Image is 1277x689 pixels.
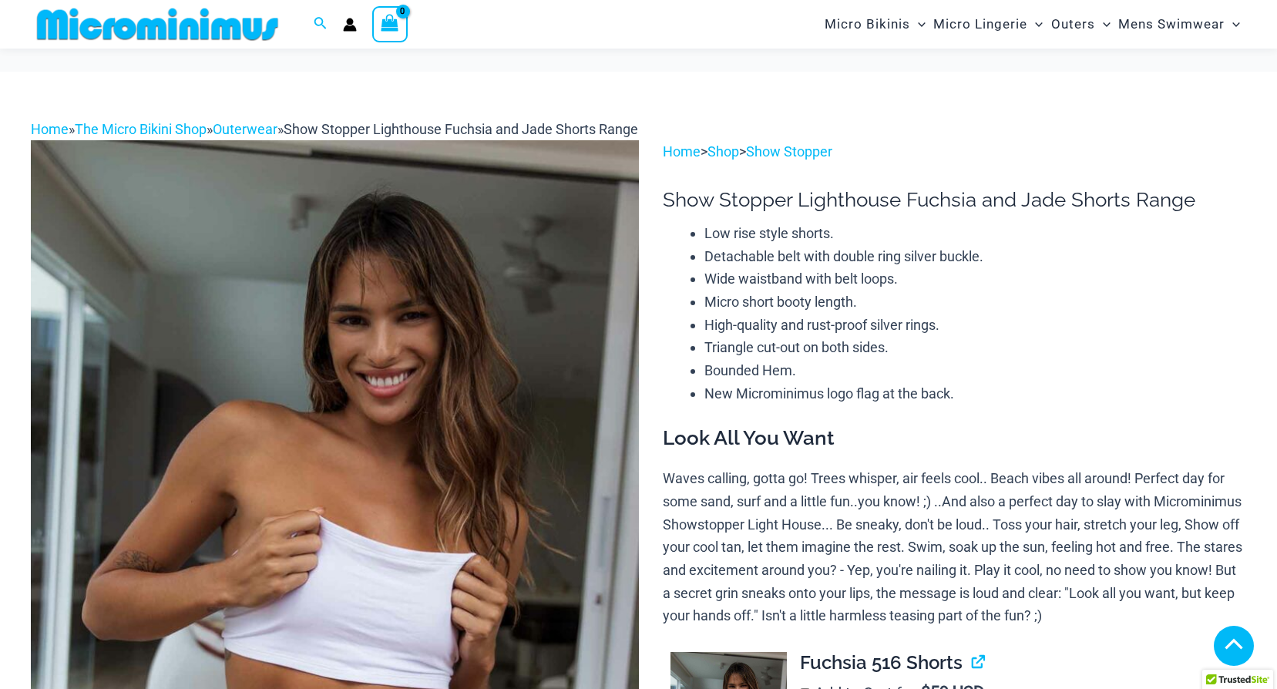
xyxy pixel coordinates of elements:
[663,425,1246,452] h3: Look All You Want
[1095,5,1111,44] span: Menu Toggle
[1114,5,1244,44] a: Mens SwimwearMenu ToggleMenu Toggle
[704,382,1246,405] li: New Microminimus logo flag at the back.
[213,121,277,137] a: Outerwear
[1047,5,1114,44] a: OutersMenu ToggleMenu Toggle
[372,6,408,42] a: View Shopping Cart, empty
[1027,5,1043,44] span: Menu Toggle
[704,267,1246,291] li: Wide waistband with belt loops.
[704,222,1246,245] li: Low rise style shorts.
[31,7,284,42] img: MM SHOP LOGO FLAT
[704,245,1246,268] li: Detachable belt with double ring silver buckle.
[663,140,1246,163] p: > >
[821,5,929,44] a: Micro BikinisMenu ToggleMenu Toggle
[704,314,1246,337] li: High-quality and rust-proof silver rings.
[75,121,207,137] a: The Micro Bikini Shop
[1225,5,1240,44] span: Menu Toggle
[314,15,328,34] a: Search icon link
[343,18,357,32] a: Account icon link
[818,2,1246,46] nav: Site Navigation
[825,5,910,44] span: Micro Bikinis
[704,336,1246,359] li: Triangle cut-out on both sides.
[1118,5,1225,44] span: Mens Swimwear
[31,121,69,137] a: Home
[933,5,1027,44] span: Micro Lingerie
[704,291,1246,314] li: Micro short booty length.
[663,467,1246,627] p: Waves calling, gotta go! Trees whisper, air feels cool.. Beach vibes all around! Perfect day for ...
[707,143,739,160] a: Shop
[663,188,1246,212] h1: Show Stopper Lighthouse Fuchsia and Jade Shorts Range
[31,121,638,137] span: » » »
[1051,5,1095,44] span: Outers
[746,143,832,160] a: Show Stopper
[800,651,963,674] span: Fuchsia 516 Shorts
[910,5,926,44] span: Menu Toggle
[284,121,638,137] span: Show Stopper Lighthouse Fuchsia and Jade Shorts Range
[929,5,1047,44] a: Micro LingerieMenu ToggleMenu Toggle
[704,359,1246,382] li: Bounded Hem.
[663,143,701,160] a: Home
